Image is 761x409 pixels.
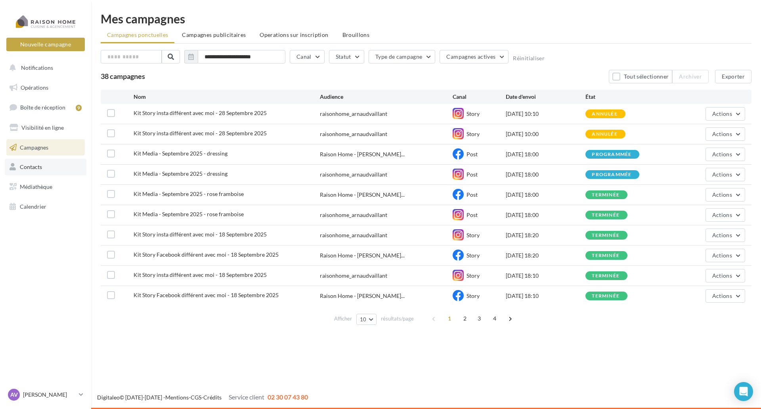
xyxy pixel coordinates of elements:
[320,211,387,219] div: raisonhome_arnaudvaillant
[609,70,672,83] button: Tout sélectionner
[467,211,478,218] span: Post
[467,171,478,178] span: Post
[592,172,631,177] div: programmée
[165,394,189,401] a: Mentions
[672,70,709,83] button: Archiver
[320,171,387,179] div: raisonhome_arnaudvaillant
[20,104,65,111] span: Boîte de réception
[712,110,732,117] span: Actions
[134,130,267,136] span: Kit Story insta différent avec moi - 28 Septembre 2025
[6,387,85,402] a: AV [PERSON_NAME]
[21,124,64,131] span: Visibilité en ligne
[320,130,387,138] div: raisonhome_arnaudvaillant
[381,315,414,323] span: résultats/page
[467,151,478,157] span: Post
[21,84,48,91] span: Opérations
[260,31,328,38] span: Operations sur inscription
[712,211,732,218] span: Actions
[467,292,480,299] span: Story
[134,93,320,101] div: Nom
[369,50,436,63] button: Type de campagne
[20,183,52,190] span: Médiathèque
[23,391,76,399] p: [PERSON_NAME]
[320,231,387,239] div: raisonhome_arnaudvaillant
[506,130,585,138] div: [DATE] 10:00
[356,314,377,325] button: 10
[10,391,18,399] span: AV
[506,272,585,280] div: [DATE] 18:10
[5,79,86,96] a: Opérations
[706,188,745,202] button: Actions
[592,233,620,238] div: terminée
[203,394,222,401] a: Crédits
[513,55,545,61] button: Réinitialiser
[6,38,85,51] button: Nouvelle campagne
[506,150,585,158] div: [DATE] 18:00
[506,93,585,101] div: Date d'envoi
[706,127,745,141] button: Actions
[706,208,745,222] button: Actions
[706,249,745,262] button: Actions
[76,105,82,111] div: 9
[592,192,620,198] div: terminée
[734,382,753,401] div: Open Intercom Messenger
[712,232,732,238] span: Actions
[592,213,620,218] div: terminée
[440,50,509,63] button: Campagnes actives
[134,190,244,197] span: Kit Media - Septembre 2025 - rose framboise
[20,163,42,170] span: Contacts
[134,211,244,217] span: Kit Media - Septembre 2025 - rose framboise
[320,252,405,259] span: Raison Home - [PERSON_NAME]...
[5,159,86,175] a: Contacts
[706,168,745,181] button: Actions
[134,292,279,298] span: Kit Story Facebook différent avec moi - 18 Septembre 2025
[506,191,585,199] div: [DATE] 18:00
[592,253,620,258] div: terminée
[97,394,120,401] a: Digitaleo
[20,144,48,150] span: Campagnes
[446,53,495,60] span: Campagnes actives
[712,151,732,157] span: Actions
[134,170,228,177] span: Kit Media - Septembre 2025 - dressing
[101,72,145,81] span: 38 campagnes
[329,50,364,63] button: Statut
[182,31,246,38] span: Campagnes publicitaires
[592,152,631,157] div: programmée
[5,119,86,136] a: Visibilité en ligne
[320,292,405,300] span: Raison Home - [PERSON_NAME]...
[360,316,367,323] span: 10
[506,292,585,300] div: [DATE] 18:10
[5,60,83,76] button: Notifications
[459,312,471,325] span: 2
[320,272,387,280] div: raisonhome_arnaudvaillant
[134,150,228,157] span: Kit Media - Septembre 2025 - dressing
[334,315,352,323] span: Afficher
[592,111,617,117] div: annulée
[467,191,478,198] span: Post
[506,252,585,259] div: [DATE] 18:20
[101,13,751,25] div: Mes campagnes
[592,294,620,299] div: terminée
[706,269,745,282] button: Actions
[320,93,453,101] div: Audience
[506,231,585,239] div: [DATE] 18:20
[712,171,732,178] span: Actions
[506,171,585,179] div: [DATE] 18:00
[320,110,387,118] div: raisonhome_arnaudvaillant
[134,271,267,278] span: Kit Story insta différent avec moi - 18 Septembre 2025
[712,292,732,299] span: Actions
[134,109,267,116] span: Kit Story insta différent avec moi - 28 Septembre 2025
[467,131,480,137] span: Story
[453,93,506,101] div: Canal
[473,312,486,325] span: 3
[467,272,480,279] span: Story
[467,232,480,238] span: Story
[97,394,308,401] span: © [DATE]-[DATE] - - -
[467,252,480,259] span: Story
[290,50,325,63] button: Canal
[706,148,745,161] button: Actions
[715,70,751,83] button: Exporter
[488,312,501,325] span: 4
[706,107,745,121] button: Actions
[268,393,308,401] span: 02 30 07 43 80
